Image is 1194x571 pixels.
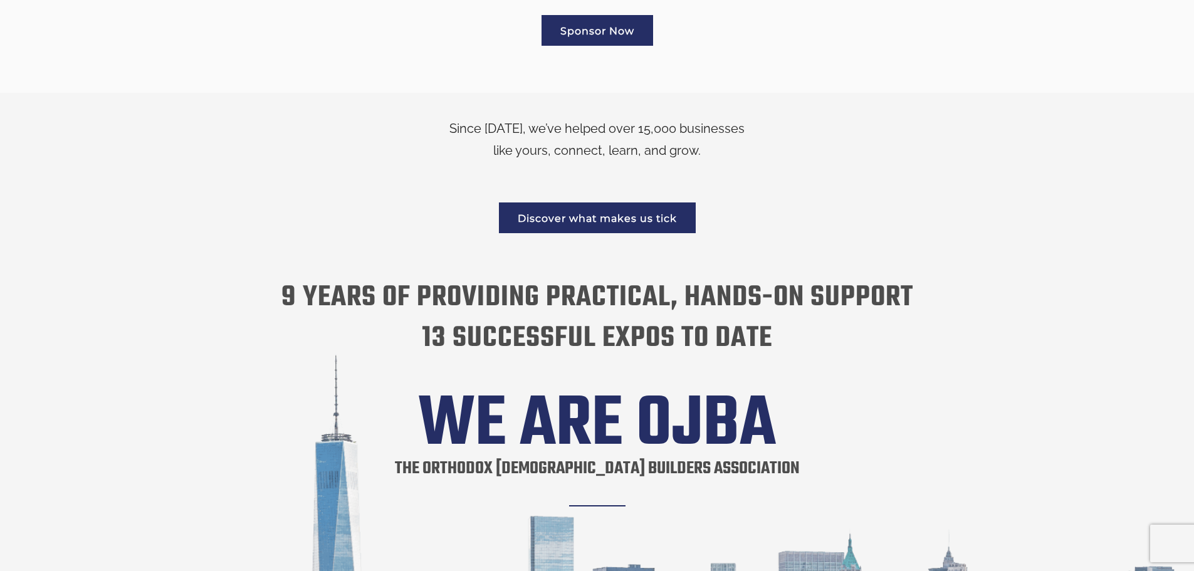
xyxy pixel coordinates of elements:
[168,278,1027,359] h4: 9 years of providing practical, hands-on support 13 successful expos to date
[168,118,1027,162] p: Since [DATE], we’ve helped over 15,000 businesses like yours, connect, learn, and grow.
[542,15,653,46] a: Sponsor Now
[168,397,1027,454] h2: WE ARE OJBA
[499,202,696,233] a: Discover what makes us tick
[395,454,800,513] h1: The orthodox [DEMOGRAPHIC_DATA] builders association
